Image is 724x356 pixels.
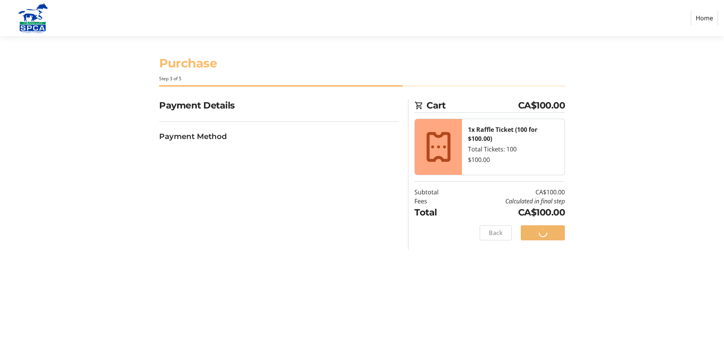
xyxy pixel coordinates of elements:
td: Subtotal [414,188,458,197]
td: CA$100.00 [458,188,565,197]
img: Alberta SPCA's Logo [6,3,60,33]
h1: Purchase [159,54,565,72]
span: Cart [426,99,518,112]
div: Total Tickets: 100 [468,145,558,154]
td: Fees [414,197,458,206]
div: $100.00 [468,155,558,164]
td: Total [414,206,458,219]
a: Home [691,11,718,25]
td: Calculated in final step [458,197,565,206]
td: CA$100.00 [458,206,565,219]
strong: 1x Raffle Ticket (100 for $100.00) [468,125,537,143]
div: Step 3 of 5 [159,75,565,82]
h3: Payment Method [159,131,399,142]
span: CA$100.00 [518,99,565,112]
h2: Payment Details [159,99,399,112]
